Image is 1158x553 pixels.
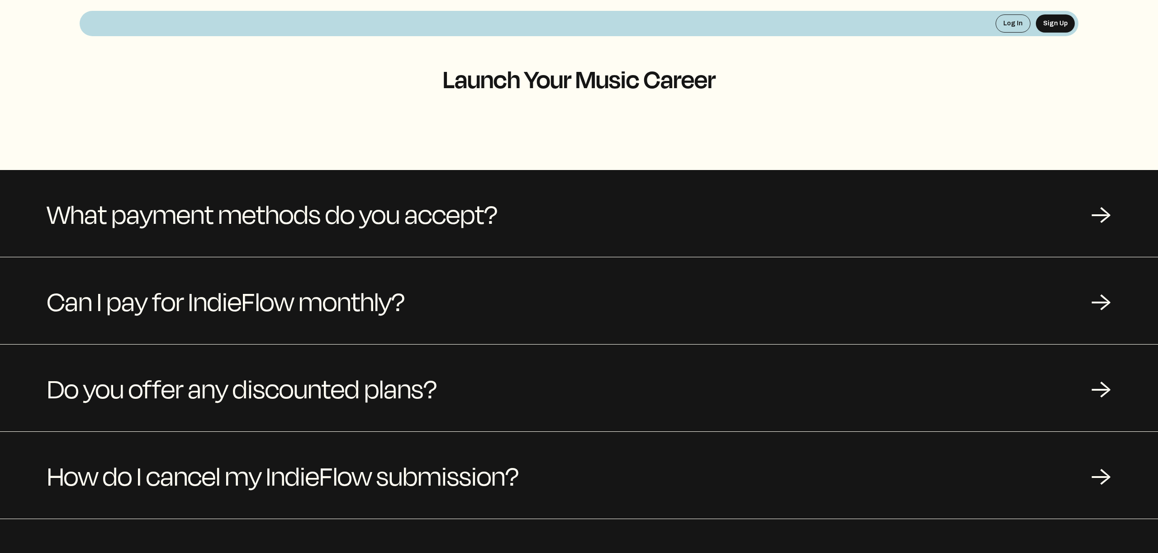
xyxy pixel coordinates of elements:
div: → [1091,287,1111,314]
button: Log In [996,14,1030,33]
span: Do you offer any discounted plans? [47,366,437,410]
button: Sign Up [1036,14,1075,33]
div: → [1091,374,1111,402]
h1: Launch Your Music Career [80,65,1078,92]
span: Can I pay for IndieFlow monthly? [47,279,405,322]
div: → [1091,462,1111,489]
span: How do I cancel my IndieFlow submission? [47,454,519,497]
div: → [1091,200,1111,227]
span: What payment methods do you accept? [47,192,498,235]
